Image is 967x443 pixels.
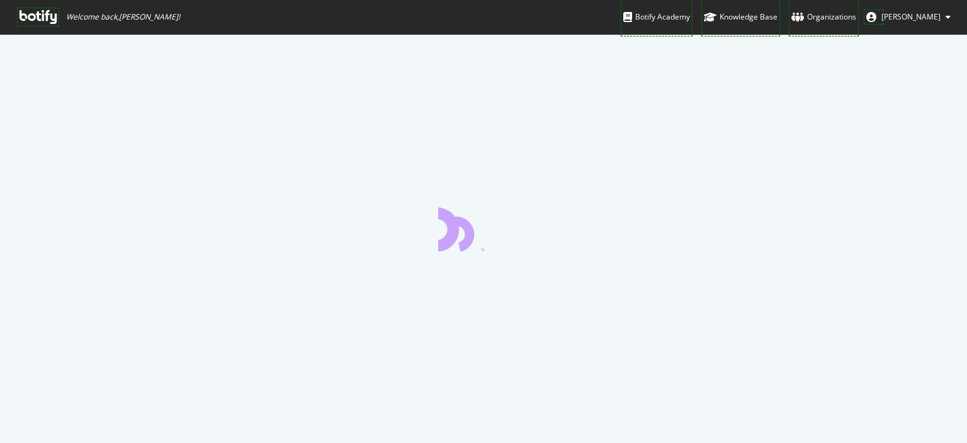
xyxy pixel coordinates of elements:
[856,7,961,27] button: [PERSON_NAME]
[704,11,778,23] div: Knowledge Base
[791,11,856,23] div: Organizations
[438,206,529,251] div: animation
[623,11,690,23] div: Botify Academy
[66,12,180,22] span: Welcome back, [PERSON_NAME] !
[881,11,941,22] span: Eduardo Guerrero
